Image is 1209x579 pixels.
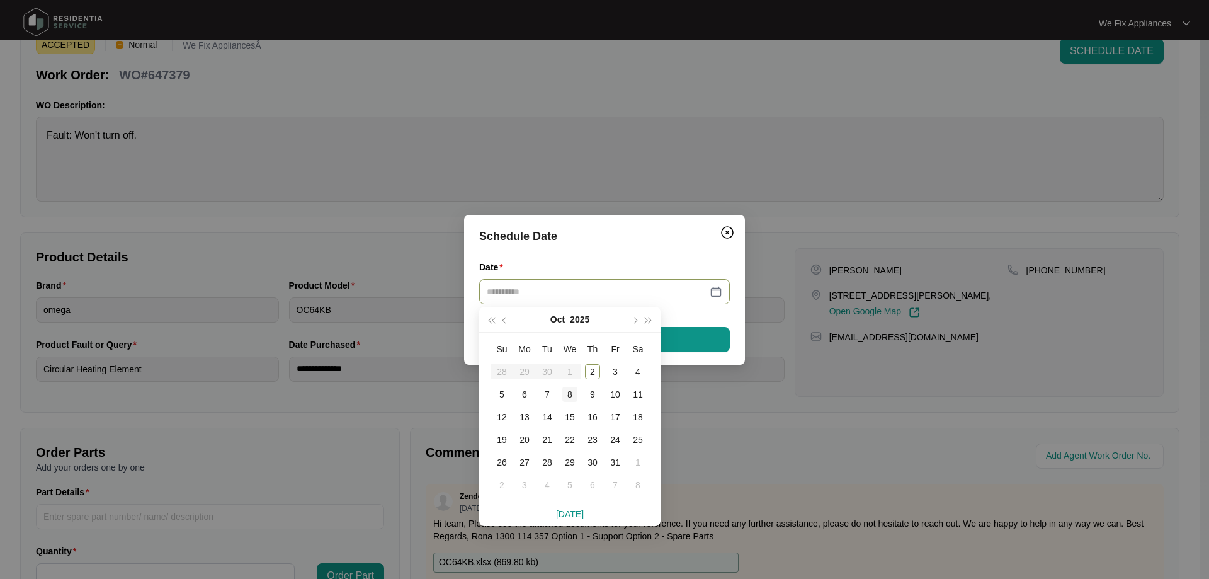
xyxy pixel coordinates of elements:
[585,364,600,379] div: 2
[581,383,604,406] td: 2025-10-09
[604,474,627,496] td: 2025-11-07
[630,432,645,447] div: 25
[491,428,513,451] td: 2025-10-19
[585,432,600,447] div: 23
[494,455,509,470] div: 26
[517,432,532,447] div: 20
[540,455,555,470] div: 28
[494,410,509,425] div: 12
[536,428,559,451] td: 2025-10-21
[536,474,559,496] td: 2025-11-04
[559,383,581,406] td: 2025-10-08
[562,455,577,470] div: 29
[517,410,532,425] div: 13
[491,406,513,428] td: 2025-10-12
[570,307,589,332] button: 2025
[608,387,623,402] div: 10
[491,338,513,360] th: Su
[627,474,649,496] td: 2025-11-08
[536,383,559,406] td: 2025-10-07
[487,285,707,299] input: Date
[494,432,509,447] div: 19
[540,410,555,425] div: 14
[550,307,565,332] button: Oct
[581,474,604,496] td: 2025-11-06
[608,455,623,470] div: 31
[536,406,559,428] td: 2025-10-14
[630,387,645,402] div: 11
[513,338,536,360] th: Mo
[627,360,649,383] td: 2025-10-04
[513,383,536,406] td: 2025-10-06
[536,451,559,474] td: 2025-10-28
[562,432,577,447] div: 22
[627,383,649,406] td: 2025-10-11
[517,478,532,493] div: 3
[479,261,508,273] label: Date
[491,451,513,474] td: 2025-10-26
[581,360,604,383] td: 2025-10-02
[581,338,604,360] th: Th
[513,474,536,496] td: 2025-11-03
[717,222,737,243] button: Close
[517,455,532,470] div: 27
[556,509,584,519] a: [DATE]
[562,410,577,425] div: 15
[479,227,730,245] div: Schedule Date
[604,383,627,406] td: 2025-10-10
[581,428,604,451] td: 2025-10-23
[513,406,536,428] td: 2025-10-13
[604,428,627,451] td: 2025-10-24
[630,410,645,425] div: 18
[562,387,577,402] div: 8
[540,478,555,493] div: 4
[585,410,600,425] div: 16
[494,387,509,402] div: 5
[585,478,600,493] div: 6
[720,225,735,240] img: closeCircle
[491,383,513,406] td: 2025-10-05
[581,406,604,428] td: 2025-10-16
[491,474,513,496] td: 2025-11-02
[517,387,532,402] div: 6
[536,338,559,360] th: Tu
[559,338,581,360] th: We
[604,451,627,474] td: 2025-10-31
[559,451,581,474] td: 2025-10-29
[604,360,627,383] td: 2025-10-03
[627,406,649,428] td: 2025-10-18
[608,432,623,447] div: 24
[630,455,645,470] div: 1
[627,451,649,474] td: 2025-11-01
[581,451,604,474] td: 2025-10-30
[627,428,649,451] td: 2025-10-25
[494,478,509,493] div: 2
[559,406,581,428] td: 2025-10-15
[604,338,627,360] th: Fr
[630,364,645,379] div: 4
[604,406,627,428] td: 2025-10-17
[559,428,581,451] td: 2025-10-22
[585,387,600,402] div: 9
[608,478,623,493] div: 7
[585,455,600,470] div: 30
[513,451,536,474] td: 2025-10-27
[559,474,581,496] td: 2025-11-05
[630,478,645,493] div: 8
[608,364,623,379] div: 3
[540,387,555,402] div: 7
[562,478,577,493] div: 5
[627,338,649,360] th: Sa
[540,432,555,447] div: 21
[608,410,623,425] div: 17
[513,428,536,451] td: 2025-10-20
